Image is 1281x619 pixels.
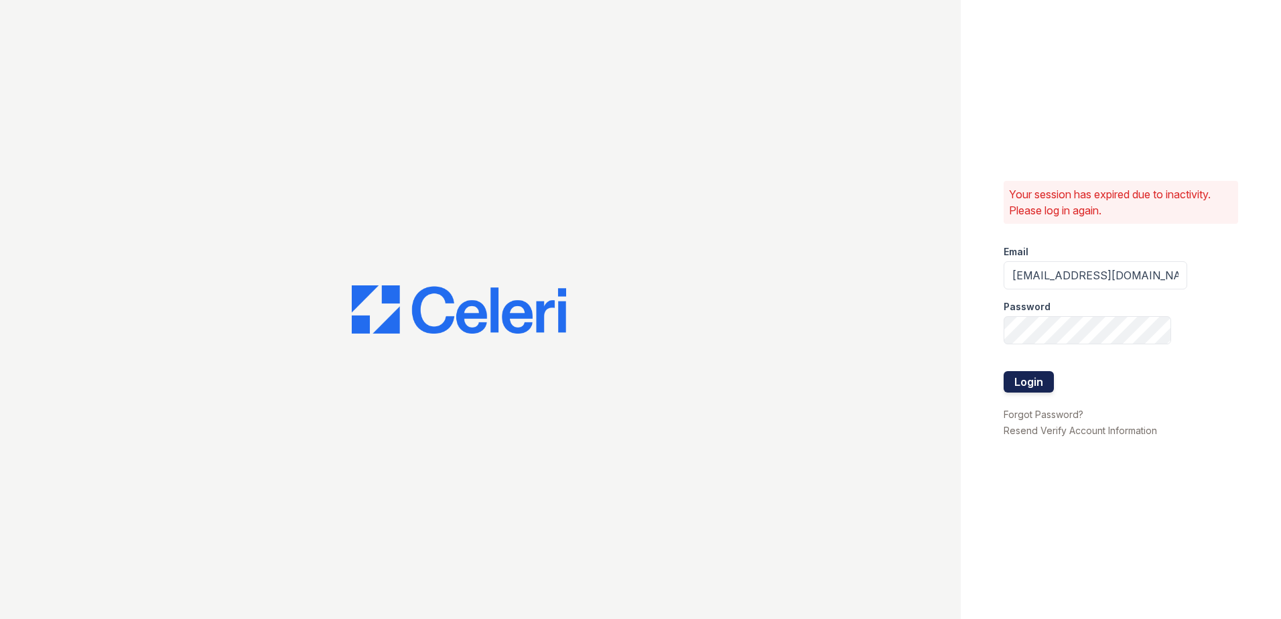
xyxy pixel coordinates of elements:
[1004,300,1051,314] label: Password
[1004,425,1157,436] a: Resend Verify Account Information
[352,285,566,334] img: CE_Logo_Blue-a8612792a0a2168367f1c8372b55b34899dd931a85d93a1a3d3e32e68fde9ad4.png
[1004,409,1083,420] a: Forgot Password?
[1004,371,1054,393] button: Login
[1004,245,1028,259] label: Email
[1009,186,1233,218] p: Your session has expired due to inactivity. Please log in again.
